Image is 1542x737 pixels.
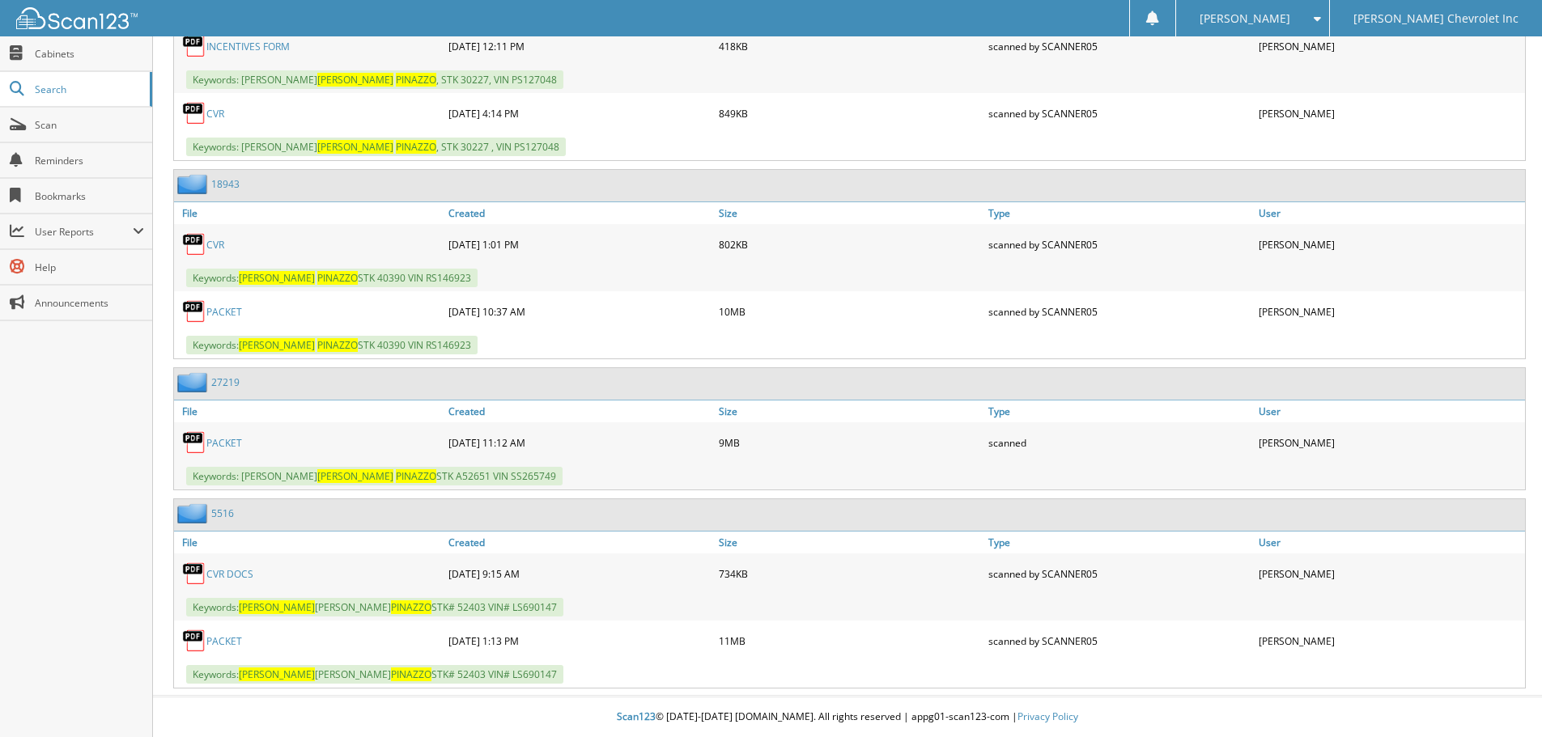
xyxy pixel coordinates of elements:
span: Bookmarks [35,189,144,203]
a: Type [984,532,1255,553]
a: File [174,202,444,224]
a: PACKET [206,305,242,319]
img: PDF.png [182,430,206,455]
div: 802KB [715,228,985,260]
a: PACKET [206,436,242,450]
span: Keywords: [PERSON_NAME] STK A52651 VIN SS265749 [186,467,563,485]
div: 849KB [715,97,985,129]
a: Created [444,532,715,553]
span: User Reports [35,225,133,239]
a: 18943 [211,177,240,191]
span: PINAZZO [396,73,436,87]
span: Help [35,260,144,274]
span: Keywords: STK 40390 VIN RS146923 [186,336,478,354]
a: File [174,532,444,553]
div: [DATE] 4:14 PM [444,97,715,129]
img: folder2.png [177,503,211,523]
img: PDF.png [182,34,206,58]
div: [DATE] 9:15 AM [444,557,715,590]
a: Type [984,400,1255,422]
iframe: Chat Widget [1461,659,1542,737]
div: [PERSON_NAME] [1255,295,1525,328]
a: Type [984,202,1255,224]
a: Privacy Policy [1017,709,1078,723]
a: CVR [206,107,224,121]
span: Keywords: [PERSON_NAME] STK# 52403 VIN# LS690147 [186,598,563,616]
span: [PERSON_NAME] [239,271,315,285]
span: [PERSON_NAME] [239,338,315,352]
span: Search [35,83,142,96]
span: [PERSON_NAME] [1200,14,1290,23]
div: [DATE] 11:12 AM [444,426,715,459]
span: [PERSON_NAME] Chevrolet Inc [1353,14,1519,23]
div: [DATE] 1:13 PM [444,625,715,657]
a: Size [715,532,985,553]
img: folder2.png [177,372,211,392]
span: [PERSON_NAME] [317,73,393,87]
span: Keywords: [PERSON_NAME] STK# 52403 VIN# LS690147 [186,665,563,684]
span: Reminders [35,154,144,167]
div: scanned by SCANNER05 [984,557,1255,590]
span: Keywords: [PERSON_NAME] , STK 30227, VIN PS127048 [186,70,563,89]
a: Size [715,202,985,224]
a: Created [444,202,715,224]
img: PDF.png [182,232,206,256]
div: [PERSON_NAME] [1255,30,1525,62]
div: 9MB [715,426,985,459]
a: Created [444,400,715,422]
div: [PERSON_NAME] [1255,625,1525,657]
span: [PERSON_NAME] [317,469,393,483]
span: PINAZZO [396,140,436,154]
a: User [1255,400,1525,422]
a: 27219 [211,375,240,389]
div: scanned [984,426,1255,459]
a: Size [715,400,985,422]
span: PINAZZO [317,271,358,285]
span: PINAZZO [391,667,431,681]
div: scanned by SCANNER05 [984,295,1255,328]
a: CVR [206,238,224,252]
span: Keywords: STK 40390 VIN RS146923 [186,269,478,287]
span: [PERSON_NAME] [317,140,393,154]
img: PDF.png [182,299,206,324]
span: PINAZZO [391,600,431,614]
img: PDF.png [182,629,206,653]
span: Scan [35,118,144,132]
a: 5516 [211,506,234,520]
span: [PERSON_NAME] [239,667,315,681]
a: User [1255,202,1525,224]
div: [PERSON_NAME] [1255,426,1525,459]
span: PINAZZO [317,338,358,352]
span: Keywords: [PERSON_NAME] , STK 30227 , VIN PS127048 [186,138,566,156]
span: PINAZZO [396,469,436,483]
a: CVR DOCS [206,567,253,581]
div: [DATE] 12:11 PM [444,30,715,62]
img: PDF.png [182,561,206,586]
div: scanned by SCANNER05 [984,625,1255,657]
div: [DATE] 1:01 PM [444,228,715,260]
img: PDF.png [182,101,206,125]
div: © [DATE]-[DATE] [DOMAIN_NAME]. All rights reserved | appg01-scan123-com | [153,697,1542,737]
div: [DATE] 10:37 AM [444,295,715,328]
span: Announcements [35,296,144,310]
div: [PERSON_NAME] [1255,228,1525,260]
div: scanned by SCANNER05 [984,97,1255,129]
div: 734KB [715,557,985,590]
span: Scan123 [617,709,656,723]
a: PACKET [206,634,242,648]
div: [PERSON_NAME] [1255,557,1525,590]
img: folder2.png [177,174,211,194]
span: Cabinets [35,47,144,61]
a: File [174,400,444,422]
img: scan123-logo-white.svg [16,7,138,29]
div: 418KB [715,30,985,62]
div: 10MB [715,295,985,328]
a: User [1255,532,1525,553]
span: [PERSON_NAME] [239,600,315,614]
a: INCENTIVES FORM [206,40,290,53]
div: scanned by SCANNER05 [984,30,1255,62]
div: 11MB [715,625,985,657]
div: scanned by SCANNER05 [984,228,1255,260]
div: [PERSON_NAME] [1255,97,1525,129]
